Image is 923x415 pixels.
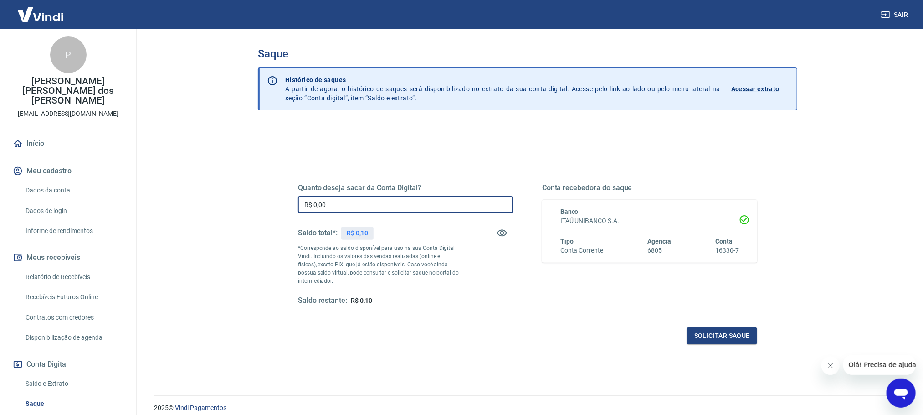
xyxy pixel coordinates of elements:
h5: Saldo total*: [298,228,338,238]
p: *Corresponde ao saldo disponível para uso na sua Conta Digital Vindi. Incluindo os valores das ve... [298,244,459,285]
button: Conta Digital [11,354,125,374]
a: Relatório de Recebíveis [22,268,125,286]
a: Dados de login [22,202,125,220]
span: Agência [648,238,672,245]
button: Meu cadastro [11,161,125,181]
span: R$ 0,10 [351,297,372,304]
a: Recebíveis Futuros Online [22,288,125,306]
a: Saque [22,394,125,413]
h6: 6805 [648,246,672,255]
p: Acessar extrato [731,84,779,93]
p: A partir de agora, o histórico de saques será disponibilizado no extrato da sua conta digital. Ac... [285,75,720,103]
span: Olá! Precisa de ajuda? [5,6,77,14]
h6: ITAÚ UNIBANCO S.A. [560,216,739,226]
span: Tipo [560,238,574,245]
button: Solicitar saque [687,327,757,344]
img: Vindi [11,0,70,28]
a: Início [11,134,125,154]
p: [PERSON_NAME] [PERSON_NAME] dos [PERSON_NAME] [7,77,129,105]
span: Conta [715,238,733,245]
iframe: Botão para abrir a janela de mensagens [887,379,916,408]
h5: Quanto deseja sacar da Conta Digital? [298,183,513,192]
h3: Saque [258,47,797,60]
p: R$ 0,10 [347,228,368,238]
iframe: Mensagem da empresa [843,355,916,375]
a: Vindi Pagamentos [175,404,226,411]
iframe: Fechar mensagem [821,357,840,375]
div: P [50,36,87,73]
a: Disponibilização de agenda [22,328,125,347]
button: Meus recebíveis [11,248,125,268]
h5: Conta recebedora do saque [542,183,757,192]
a: Informe de rendimentos [22,222,125,240]
p: [EMAIL_ADDRESS][DOMAIN_NAME] [18,109,118,119]
button: Sair [879,6,912,23]
h6: Conta Corrente [560,246,603,255]
a: Dados da conta [22,181,125,200]
a: Acessar extrato [731,75,790,103]
p: Histórico de saques [285,75,720,84]
a: Saldo e Extrato [22,374,125,393]
span: Banco [560,208,579,215]
p: 2025 © [154,403,901,413]
a: Contratos com credores [22,308,125,327]
h5: Saldo restante: [298,296,347,306]
h6: 16330-7 [715,246,739,255]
